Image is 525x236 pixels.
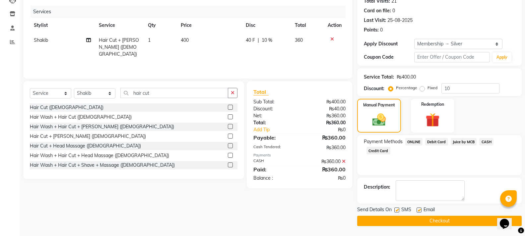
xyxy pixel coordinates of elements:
img: _cash.svg [368,112,390,128]
div: Coupon Code [364,54,414,61]
span: 10 % [262,37,272,44]
div: Hair Wash + Hair Cut + Shave + Massage ([DEMOGRAPHIC_DATA]) [30,162,175,169]
span: Email [424,206,435,214]
img: _gift.svg [421,111,444,129]
span: Total [253,88,269,95]
span: Hair Cut + [PERSON_NAME] ([DEMOGRAPHIC_DATA]) [99,37,139,57]
div: Hair Cut + [PERSON_NAME] ([DEMOGRAPHIC_DATA]) [30,133,146,140]
th: Disc [242,18,291,33]
span: 40 F [246,37,255,44]
div: ₨360.00 [299,144,351,151]
div: ₨40.00 [299,105,351,112]
div: ₨360.00 [299,112,351,119]
span: Send Details On [357,206,392,214]
div: Services [31,6,351,18]
span: Shakib [34,37,48,43]
div: Hair Wash + Hair Cut + Head Massage ([DEMOGRAPHIC_DATA]) [30,152,169,159]
div: CASH [248,158,299,165]
th: Stylist [30,18,95,33]
span: | [258,37,259,44]
div: Payable: [248,134,299,142]
span: 360 [295,37,303,43]
div: ₨360.00 [299,119,351,126]
span: CASH [479,138,493,146]
div: ₨360.00 [299,158,351,165]
a: Add Tip [248,126,308,133]
div: ₨360.00 [299,134,351,142]
th: Total [291,18,324,33]
span: Debit Card [425,138,448,146]
iframe: chat widget [497,209,518,229]
label: Fixed [427,85,437,91]
div: ₨0 [299,175,351,182]
span: Juice by MCB [451,138,477,146]
div: Hair Cut + Head Massage ([DEMOGRAPHIC_DATA]) [30,143,141,149]
div: ₨400.00 [397,74,416,81]
div: Discount: [248,105,299,112]
div: Card on file: [364,7,391,14]
div: Service Total: [364,74,394,81]
th: Service [95,18,144,33]
span: 400 [181,37,189,43]
div: Payments [253,152,346,158]
span: 1 [148,37,151,43]
div: Discount: [364,85,384,92]
div: Points: [364,27,379,33]
th: Qty [144,18,177,33]
div: Hair Wash + Hair Cut ([DEMOGRAPHIC_DATA]) [30,114,132,121]
div: Apply Discount [364,40,414,47]
div: 25-08-2025 [387,17,413,24]
div: Balance : [248,175,299,182]
div: Paid: [248,165,299,173]
span: ONLINE [405,138,423,146]
div: Sub Total: [248,98,299,105]
label: Redemption [421,101,444,107]
div: ₨400.00 [299,98,351,105]
div: Last Visit: [364,17,386,24]
div: Cash Tendered: [248,144,299,151]
label: Percentage [396,85,417,91]
th: Action [324,18,346,33]
div: ₨0 [308,126,351,133]
button: Checkout [357,216,522,226]
label: Manual Payment [363,102,395,108]
span: SMS [401,206,411,214]
input: Enter Offer / Coupon Code [414,52,490,62]
th: Price [177,18,242,33]
button: Apply [492,52,511,62]
div: Net: [248,112,299,119]
div: Hair Cut ([DEMOGRAPHIC_DATA]) [30,104,103,111]
div: 0 [392,7,395,14]
input: Search or Scan [120,88,228,98]
div: Hair Wash + Hair Cut + [PERSON_NAME] ([DEMOGRAPHIC_DATA]) [30,123,174,130]
div: Total: [248,119,299,126]
div: ₨360.00 [299,165,351,173]
span: Payment Methods [364,138,403,145]
span: Credit Card [366,147,390,154]
div: Description: [364,184,390,191]
div: 0 [380,27,383,33]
